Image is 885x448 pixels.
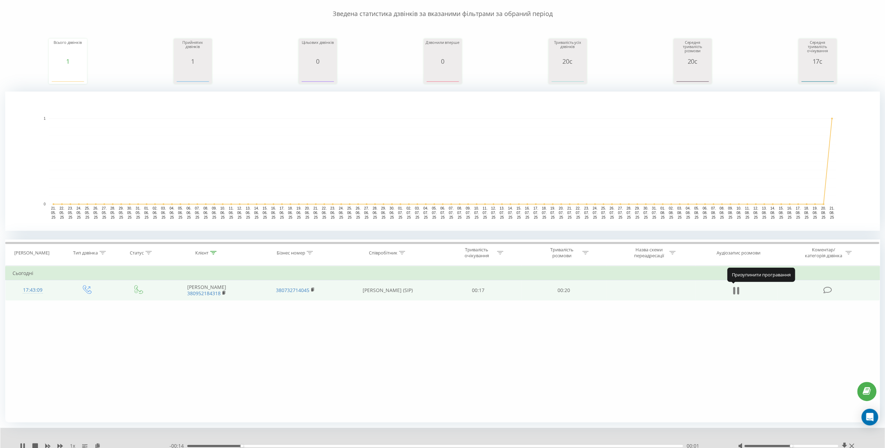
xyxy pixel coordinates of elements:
[288,211,293,215] text: 06.
[829,206,834,210] text: 21.
[381,211,386,215] text: 06.
[609,206,614,210] text: 26.
[169,206,174,210] text: 04.
[398,206,403,210] text: 01.
[229,206,234,210] text: 11.
[331,215,335,219] text: 25
[675,65,710,86] div: A chart.
[745,206,750,210] text: 11.
[85,211,90,215] text: 05.
[491,206,496,210] text: 12.
[153,215,157,219] text: 25
[364,206,369,210] text: 27.
[390,215,394,219] text: 25
[449,215,453,219] text: 25
[516,211,521,215] text: 07.
[499,206,504,210] text: 13.
[51,211,56,215] text: 05.
[44,202,46,206] text: 0
[119,215,124,219] text: 25
[77,215,81,219] text: 25
[466,215,470,219] text: 25
[711,211,716,215] text: 08.
[195,211,200,215] text: 06.
[44,117,46,120] text: 1
[466,206,471,210] text: 09.
[50,65,85,86] div: A chart.
[406,206,411,210] text: 02.
[102,215,106,219] text: 25
[300,65,335,86] div: A chart.
[424,215,428,219] text: 25
[297,215,301,219] text: 25
[525,206,530,210] text: 16.
[728,211,733,215] text: 08.
[313,211,318,215] text: 06.
[576,211,580,215] text: 07.
[576,206,580,210] text: 22.
[800,65,835,86] div: A chart.
[212,215,216,219] text: 25
[102,211,107,215] text: 05.
[389,211,394,215] text: 06.
[669,215,673,219] text: 25
[347,211,352,215] text: 06.
[322,215,326,219] text: 25
[694,211,699,215] text: 08.
[68,211,73,215] text: 05.
[102,206,107,210] text: 27.
[221,215,225,219] text: 25
[796,206,800,210] text: 17.
[373,215,377,219] text: 25
[175,65,210,86] div: A chart.
[271,211,276,215] text: 06.
[279,211,284,215] text: 06.
[677,206,682,210] text: 03.
[500,215,504,219] text: 25
[635,215,640,219] text: 25
[534,215,538,219] text: 25
[238,215,242,219] text: 25
[669,211,673,215] text: 08.
[322,206,327,210] text: 22.
[127,211,132,215] text: 05.
[703,211,708,215] text: 08.
[508,215,513,219] text: 25
[745,211,750,215] text: 08.
[643,206,648,210] text: 30.
[94,215,98,219] text: 25
[550,206,555,210] text: 19.
[483,206,488,210] text: 11.
[796,211,800,215] text: 08.
[762,211,767,215] text: 08.
[322,211,327,215] text: 06.
[660,206,665,210] text: 01.
[618,215,623,219] text: 25
[559,215,563,219] text: 25
[276,287,309,293] a: 380732714045
[69,215,73,219] text: 25
[203,206,208,210] text: 08.
[203,211,208,215] text: 06.
[262,211,267,215] text: 06.
[110,211,115,215] text: 05.
[254,206,259,210] text: 14.
[170,215,174,219] text: 25
[601,215,606,219] text: 25
[416,215,420,219] text: 25
[280,215,284,219] text: 25
[330,211,335,215] text: 06.
[179,215,183,219] text: 25
[601,206,606,210] text: 25.
[787,206,792,210] text: 16.
[110,206,115,210] text: 28.
[458,215,462,219] text: 25
[457,211,462,215] text: 07.
[305,206,310,210] text: 20.
[305,215,309,219] text: 25
[119,211,124,215] text: 05.
[661,215,665,219] text: 25
[609,211,614,215] text: 07.
[550,65,585,86] svg: A chart.
[660,211,665,215] text: 08.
